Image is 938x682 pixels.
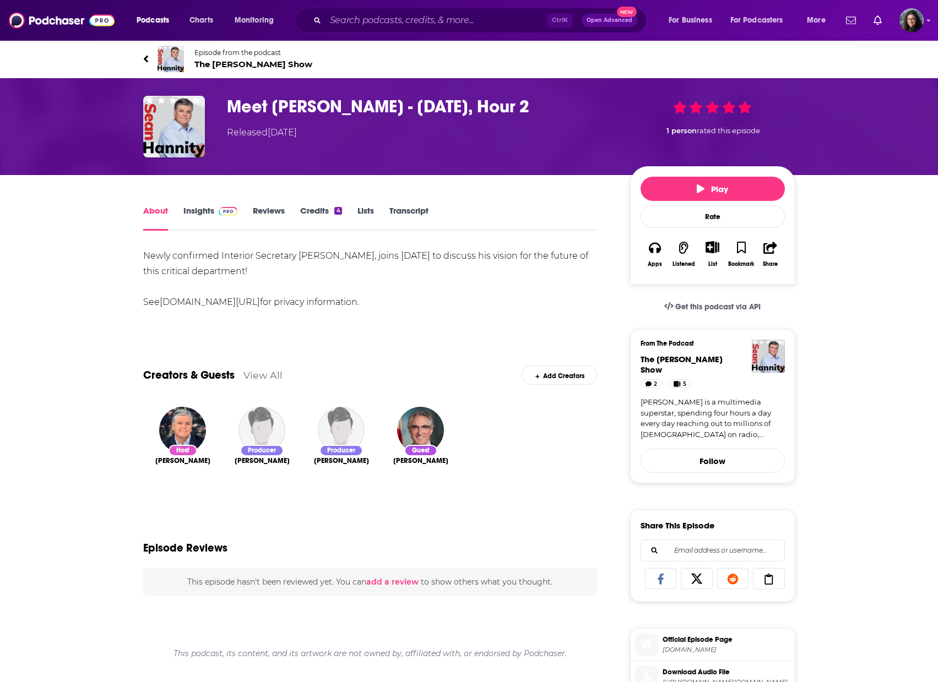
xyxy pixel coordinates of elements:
button: Show More Button [701,241,724,253]
h1: Meet Doug Burgum - February 3rd, Hour 2 [227,96,612,117]
button: open menu [661,12,726,29]
button: Show profile menu [899,8,924,32]
img: The Sean Hannity Show [158,46,184,72]
a: About [143,205,168,231]
img: Podchaser - Follow, Share and Rate Podcasts [9,10,115,31]
span: Official Episode Page [663,635,790,645]
a: The Sean Hannity Show [641,354,723,375]
span: Logged in as SiobhanvanWyk [899,8,924,32]
a: Sean Hannity [155,456,210,465]
a: Copy Link [753,568,785,589]
a: Show notifications dropdown [869,11,886,30]
a: Lists [357,205,374,231]
h3: Episode Reviews [143,541,227,555]
div: Apps [648,261,662,268]
span: 5 [683,379,686,390]
span: rated this episode [697,127,760,135]
input: Search podcasts, credits, & more... [326,12,547,29]
a: [PERSON_NAME] is a multimedia superstar, spending four hours a day every day reaching out to mill... [641,397,785,440]
img: Podchaser Pro [219,207,238,216]
a: James Grisham [235,456,290,465]
span: Open Advanced [587,18,632,23]
button: Listened [669,234,698,274]
a: Share on X/Twitter [681,568,713,589]
span: Monitoring [235,13,274,28]
h3: Share This Episode [641,520,714,531]
input: Email address or username... [650,540,776,561]
span: [PERSON_NAME] [393,456,448,465]
span: [PERSON_NAME] [314,456,369,465]
a: Doug Burgum [393,456,448,465]
span: Charts [189,13,213,28]
div: Producer [319,445,363,456]
a: Reviews [253,205,285,231]
span: 1 person [666,127,697,135]
div: Show More ButtonList [698,234,726,274]
span: Episode from the podcast [194,48,312,57]
button: Share [756,234,784,274]
a: The Sean Hannity ShowEpisode from the podcastThe [PERSON_NAME] Show [143,46,795,72]
button: open menu [723,12,799,29]
a: Lynda McLaughlin [314,456,369,465]
button: Bookmark [727,234,756,274]
button: open menu [227,12,288,29]
button: open menu [129,12,183,29]
div: List [708,260,717,268]
div: 4 [334,207,341,215]
span: New [617,7,637,17]
a: 5 [669,379,691,388]
span: [PERSON_NAME] [155,456,210,465]
button: Apps [641,234,669,274]
div: Search podcasts, credits, & more... [306,8,657,33]
div: Bookmark [728,261,754,268]
a: Share on Facebook [645,568,677,589]
a: Show notifications dropdown [842,11,860,30]
a: Credits4 [300,205,341,231]
a: Share on Reddit [717,568,749,589]
div: This podcast, its content, and its artwork are not owned by, affiliated with, or endorsed by Podc... [143,640,598,667]
a: Charts [182,12,220,29]
div: Newly confirmed Interior Secretary [PERSON_NAME], joins [DATE] to discuss his vision for the futu... [143,248,598,310]
span: More [807,13,826,28]
a: Transcript [389,205,429,231]
a: InsightsPodchaser Pro [183,205,238,231]
span: 2 [654,379,657,390]
img: Doug Burgum [397,407,444,454]
img: The Sean Hannity Show [752,340,785,373]
span: Get this podcast via API [675,302,761,312]
span: The [PERSON_NAME] Show [641,354,723,375]
span: Podcasts [137,13,169,28]
img: James Grisham [238,407,285,454]
span: For Podcasters [730,13,783,28]
div: Released [DATE] [227,126,297,139]
span: omny.fm [663,646,790,654]
div: Add Creators [522,365,597,385]
h3: From The Podcast [641,340,776,347]
img: Meet Doug Burgum - February 3rd, Hour 2 [143,96,205,157]
span: The [PERSON_NAME] Show [194,59,312,69]
span: Download Audio File [663,667,790,677]
span: For Business [669,13,712,28]
span: Ctrl K [547,13,573,28]
div: Producer [240,445,284,456]
span: This episode hasn't been reviewed yet. You can to show others what you thought. [187,577,552,587]
a: Get this podcast via API [655,293,770,320]
a: 2 [641,379,663,388]
img: Sean Hannity [159,407,206,454]
button: Play [641,177,785,201]
span: Play [697,184,728,194]
img: Lynda McLaughlin [318,407,365,454]
a: View All [243,369,283,381]
a: [DOMAIN_NAME][URL] [160,297,260,307]
button: Follow [641,449,785,473]
div: Listened [673,261,695,268]
button: Open AdvancedNew [582,14,637,27]
div: Share [763,261,778,268]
